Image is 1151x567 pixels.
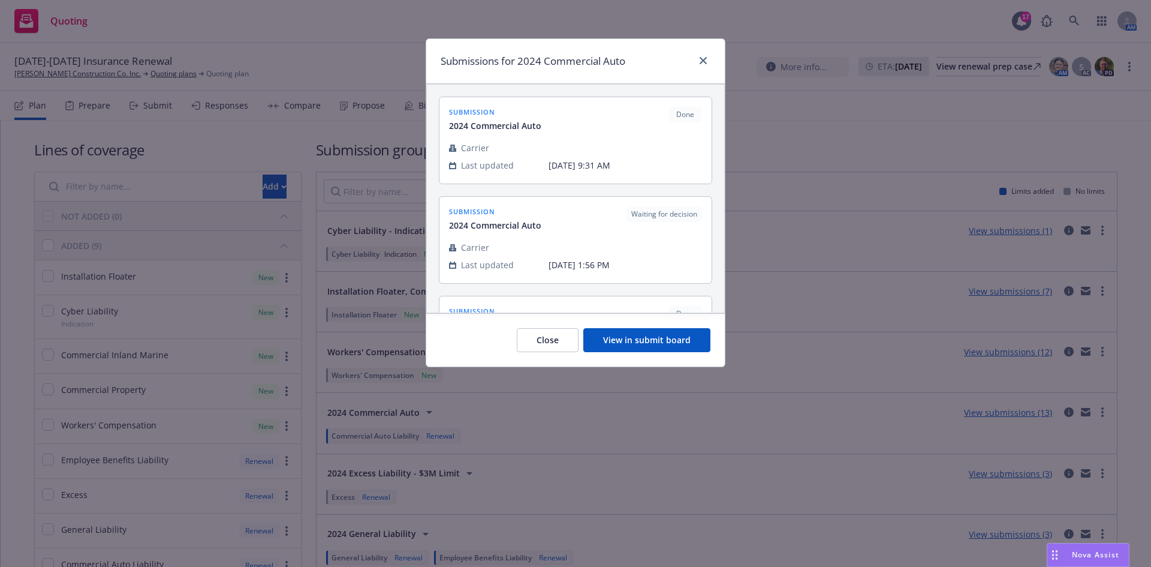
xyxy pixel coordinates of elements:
[1072,550,1119,560] span: Nova Assist
[449,306,541,316] span: submission
[549,159,702,172] span: [DATE] 9:31 AM
[449,107,541,117] span: submission
[1047,543,1129,567] button: Nova Assist
[696,53,710,68] a: close
[449,119,541,132] span: 2024 Commercial Auto
[449,206,541,217] span: submission
[673,109,697,120] span: Done
[583,328,710,352] button: View in submit board
[1047,544,1062,566] div: Drag to move
[449,219,541,232] span: 2024 Commercial Auto
[441,53,625,69] h1: Submissions for 2024 Commercial Auto
[461,159,514,172] span: Last updated
[461,142,489,154] span: Carrier
[517,328,578,352] button: Close
[549,259,702,271] span: [DATE] 1:56 PM
[631,209,697,220] span: Waiting for decision
[461,259,514,271] span: Last updated
[461,241,489,254] span: Carrier
[673,308,697,319] span: Done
